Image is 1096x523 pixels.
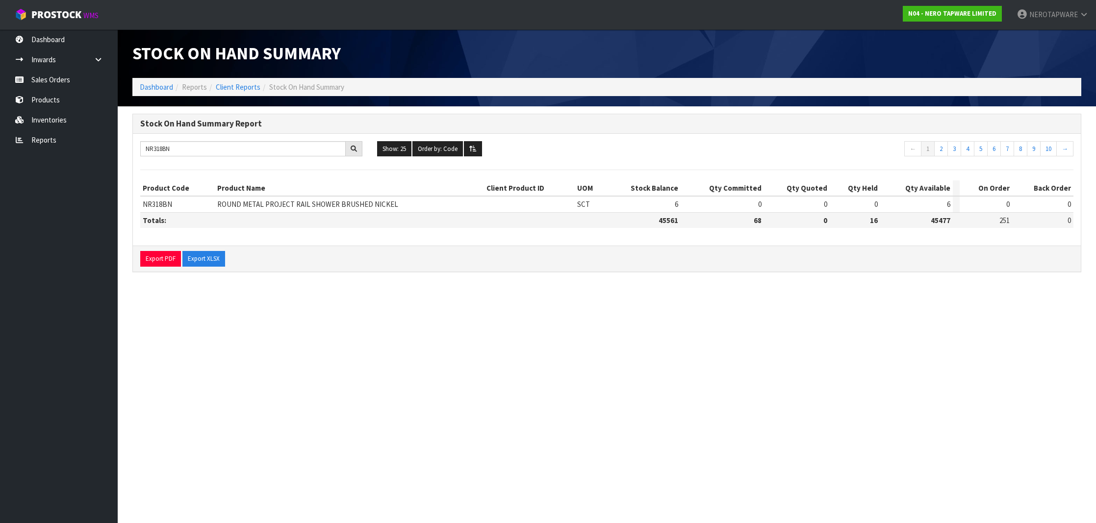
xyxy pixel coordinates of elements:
[659,216,678,225] strong: 45561
[870,216,878,225] strong: 16
[412,141,463,157] button: Order by: Code
[921,141,935,157] a: 1
[960,180,1012,196] th: On Order
[1056,141,1073,157] a: →
[143,199,172,209] span: NR318BN
[974,141,988,157] a: 5
[823,216,827,225] strong: 0
[182,82,207,92] span: Reports
[269,82,344,92] span: Stock On Hand Summary
[1012,180,1073,196] th: Back Order
[934,141,948,157] a: 2
[681,180,764,196] th: Qty Committed
[31,8,81,21] span: ProStock
[1000,141,1014,157] a: 7
[83,11,99,20] small: WMS
[880,180,953,196] th: Qty Available
[140,180,215,196] th: Product Code
[754,216,762,225] strong: 68
[1068,199,1071,209] span: 0
[132,42,341,64] span: Stock On Hand Summary
[947,141,961,157] a: 3
[675,199,678,209] span: 6
[1068,216,1071,225] span: 0
[908,9,996,18] strong: N04 - NERO TAPWARE LIMITED
[215,180,484,196] th: Product Name
[1006,199,1010,209] span: 0
[140,251,181,267] button: Export PDF
[904,141,921,157] a: ←
[961,141,974,157] a: 4
[605,180,681,196] th: Stock Balance
[577,199,590,209] span: SCT
[15,8,27,21] img: cube-alt.png
[758,199,762,209] span: 0
[216,82,260,92] a: Client Reports
[140,141,346,156] input: Search
[575,180,605,196] th: UOM
[1029,10,1078,19] span: NEROTAPWARE
[1027,141,1041,157] a: 9
[140,82,173,92] a: Dashboard
[1014,141,1027,157] a: 8
[999,216,1010,225] span: 251
[947,199,950,209] span: 6
[851,141,1073,159] nav: Page navigation
[1040,141,1057,157] a: 10
[824,199,827,209] span: 0
[874,199,878,209] span: 0
[140,119,1073,128] h3: Stock On Hand Summary Report
[931,216,950,225] strong: 45477
[377,141,411,157] button: Show: 25
[217,199,398,209] span: ROUND METAL PROJECT RAIL SHOWER BRUSHED NICKEL
[143,216,166,225] strong: Totals:
[764,180,830,196] th: Qty Quoted
[830,180,880,196] th: Qty Held
[182,251,225,267] button: Export XLSX
[484,180,575,196] th: Client Product ID
[987,141,1001,157] a: 6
